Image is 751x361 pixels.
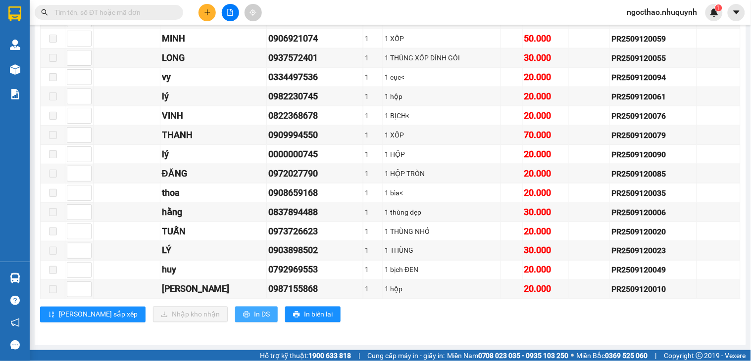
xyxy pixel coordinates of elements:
img: warehouse-icon [10,40,20,50]
td: PR2509120076 [610,106,697,126]
div: 1 [365,52,381,63]
img: warehouse-icon [10,273,20,283]
td: lý [160,145,267,164]
div: 1 XỐP [385,33,499,44]
td: PR2509120094 [610,68,697,87]
button: printerIn biên lai [285,307,341,322]
div: 1 [365,245,381,256]
span: question-circle [10,296,20,305]
div: PR2509120090 [611,148,695,161]
span: Miền Nam [447,350,569,361]
div: ĐĂNG [162,167,265,180]
span: plus [204,9,211,16]
div: 0982230745 [268,90,361,103]
span: caret-down [732,8,741,17]
span: copyright [696,352,703,359]
div: 1 bìa< [385,187,499,198]
div: huy [162,263,265,277]
div: 1 BỊCH< [385,110,499,121]
div: PR2509120020 [611,226,695,238]
div: 1 cục< [385,72,499,83]
div: 0903898502 [268,244,361,258]
div: 30.000 [524,244,567,258]
div: PR2509120061 [611,90,695,103]
div: 20.000 [524,282,567,296]
td: PR2509120020 [610,222,697,241]
div: 1 [365,168,381,179]
td: PR2509120035 [610,183,697,203]
div: 1 bịch ĐEN [385,265,499,275]
div: 70.000 [524,128,567,142]
div: hằng [162,205,265,219]
div: THANH [162,128,265,142]
div: 1 [365,149,381,160]
div: 1 [365,187,381,198]
div: 30.000 [524,205,567,219]
button: aim [245,4,262,21]
div: PR2509120010 [611,283,695,296]
div: PR2509120049 [611,264,695,276]
div: 20.000 [524,90,567,103]
td: PR2509120061 [610,87,697,106]
div: PR2509120059 [611,33,695,45]
strong: 0369 525 060 [605,352,648,360]
td: 0334497536 [267,68,363,87]
span: | [358,350,360,361]
td: 0909994550 [267,126,363,145]
td: 0973726623 [267,222,363,241]
span: | [655,350,657,361]
div: 1 [365,226,381,237]
div: 1 [365,284,381,295]
div: PR2509120006 [611,206,695,219]
td: PR2509120059 [610,29,697,48]
td: LONG [160,48,267,68]
div: 0792969553 [268,263,361,277]
span: [PERSON_NAME] sắp xếp [59,309,138,320]
div: 0987155868 [268,282,361,296]
span: aim [250,9,256,16]
span: 1 [717,4,720,11]
div: PR2509120023 [611,245,695,257]
div: 1 [365,265,381,275]
div: 1 XỐP [385,130,499,140]
td: VINH [160,106,267,126]
div: PR2509120076 [611,110,695,122]
div: PR2509120055 [611,52,695,64]
div: 1 THÙNG NHỎ [385,226,499,237]
button: file-add [222,4,239,21]
td: PR2509120006 [610,203,697,222]
sup: 1 [715,4,722,11]
div: PR2509120094 [611,71,695,84]
div: 1 [365,110,381,121]
span: ngocthao.nhuquynh [619,6,705,18]
td: huy [160,261,267,280]
div: 0909994550 [268,128,361,142]
td: ĐĂNG [160,164,267,183]
div: 1 [365,207,381,218]
span: message [10,340,20,350]
div: MINH [162,32,265,45]
div: 20.000 [524,147,567,161]
div: 1 hộp [385,284,499,295]
td: thoa [160,183,267,203]
div: LONG [162,51,265,65]
span: Hỗ trợ kỹ thuật: [260,350,351,361]
button: sort-ascending[PERSON_NAME] sắp xếp [40,307,146,322]
div: 1 thùng dẹp [385,207,499,218]
td: THANH [160,126,267,145]
div: 20.000 [524,186,567,200]
div: 1 [365,130,381,140]
td: PR2509120079 [610,126,697,145]
span: Cung cấp máy in - giấy in: [367,350,445,361]
div: 20.000 [524,263,567,277]
div: 1 [365,91,381,102]
div: [PERSON_NAME] [162,282,265,296]
button: caret-down [728,4,745,21]
div: lý [162,147,265,161]
div: PR2509120035 [611,187,695,199]
div: 0822368678 [268,109,361,123]
div: lý [162,90,265,103]
td: 0982230745 [267,87,363,106]
div: 1 THÙNG XỐP DÍNH GÓI [385,52,499,63]
td: 0837894488 [267,203,363,222]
